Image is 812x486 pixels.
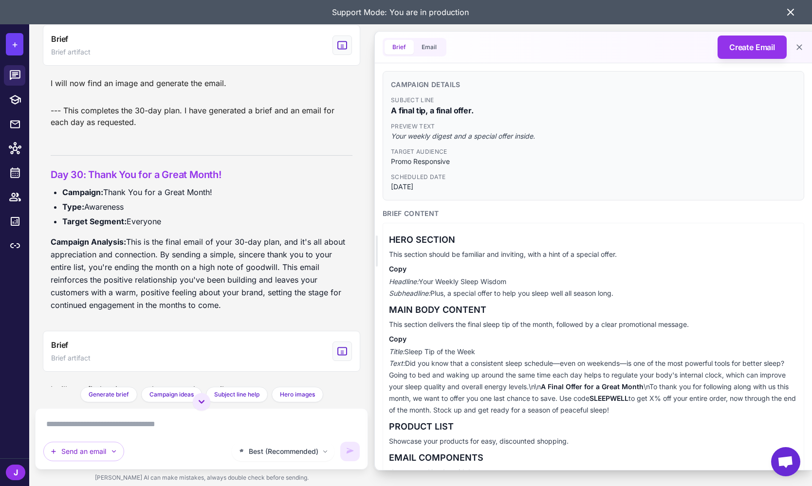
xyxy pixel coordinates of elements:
[6,465,25,480] div: J
[389,264,798,274] h4: Copy
[391,173,796,181] span: Scheduled Date
[389,346,798,416] p: Sleep Tip of the Week Did you know that a consistent sleep schedule—even on weekends—is one of th...
[12,37,18,52] span: +
[62,186,352,198] li: Thank You for a Great Month!
[51,167,352,182] h3: Day 30: Thank You for a Great Month!
[391,156,796,167] span: Promo Responsive
[141,387,202,402] button: Campaign ideas
[391,181,796,192] span: [DATE]
[43,73,234,93] div: I will now find an image and generate the email.
[389,233,798,247] h3: HERO SECTION
[51,353,91,363] span: Brief artifact
[391,79,796,90] h3: Campaign Details
[389,249,798,260] p: This section should be familiar and inviting, with a hint of a special offer.
[149,390,194,399] span: Campaign ideas
[771,447,800,476] a: Open chat
[62,187,103,197] strong: Campaign:
[391,131,796,142] span: Your weekly digest and a special offer inside.
[272,387,323,402] button: Hero images
[43,331,360,372] button: View generated Brief
[89,390,129,399] span: Generate brief
[389,319,798,330] p: This section delivers the final sleep tip of the month, followed by a clear promotional message.
[391,105,796,116] span: A final tip, a final offer.
[249,446,318,457] span: Best (Recommended)
[414,40,444,54] button: Email
[214,390,259,399] span: Subject line help
[51,237,126,247] strong: Campaign Analysis:
[80,387,137,402] button: Generate brief
[389,289,430,297] em: Subheadline:
[389,277,419,286] em: Headline:
[383,208,804,219] h3: Brief Content
[389,468,428,476] em: Component:
[51,235,352,311] p: This is the final email of your 30-day plan, and it's all about appreciation and connection. By s...
[391,96,796,105] span: Subject Line
[391,147,796,156] span: Target Audience
[51,339,68,351] span: Brief
[280,390,315,399] span: Hero images
[35,469,368,486] div: [PERSON_NAME] AI can make mistakes, always double check before sending.
[43,379,234,399] div: I will now find an image and generate the email.
[62,215,352,228] li: Everyone
[62,202,84,212] strong: Type:
[43,101,360,132] div: --- This completes the 30-day plan. I have generated a brief and an email for each day as requested.
[6,33,23,55] button: +
[43,442,124,461] button: Send an email
[391,122,796,131] span: Preview Text
[51,33,68,45] span: Brief
[62,200,352,213] li: Awareness
[389,435,798,447] p: Showcase your products for easy, discounted shopping.
[389,359,405,367] em: Text:
[389,303,798,317] h3: MAIN BODY CONTENT
[389,420,798,433] h3: PRODUCT LIST
[389,334,798,344] h4: Copy
[389,276,798,299] p: Your Weekly Sleep Wisdom Plus, a special offer to help you sleep well all season long.
[541,382,644,391] strong: A Final Offer for a Great Month
[590,394,628,402] strong: SLEEPWELL
[389,347,405,356] em: Title:
[389,451,798,465] h3: EMAIL COMPONENTS
[729,41,775,53] span: Create Email
[51,47,91,57] span: Brief artifact
[718,36,787,59] button: Create Email
[43,25,360,66] button: View generated Brief
[206,387,268,402] button: Subject line help
[232,442,334,461] button: Best (Recommended)
[385,40,414,54] button: Brief
[62,216,127,226] strong: Target Segment:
